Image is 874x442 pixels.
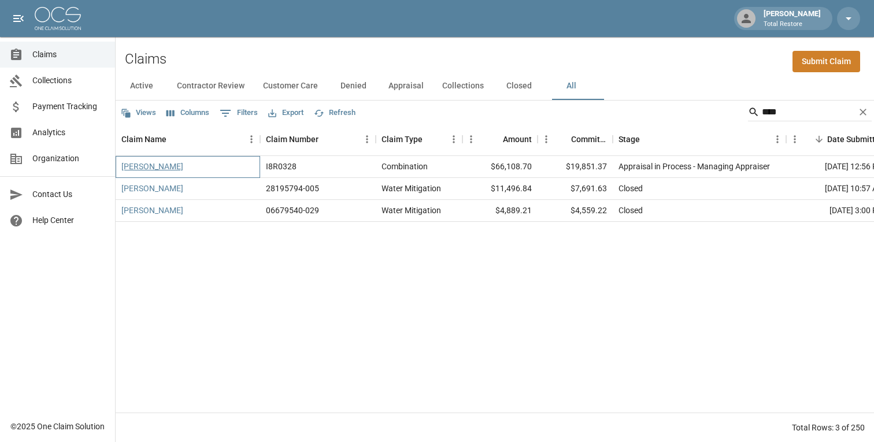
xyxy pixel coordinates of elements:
button: Clear [854,103,872,121]
div: © 2025 One Claim Solution [10,421,105,432]
div: Amount [462,123,538,155]
button: Denied [327,72,379,100]
button: Refresh [311,104,358,122]
div: Amount [503,123,532,155]
div: $19,851.37 [538,156,613,178]
span: Help Center [32,214,106,226]
span: Collections [32,75,106,87]
div: dynamic tabs [116,72,874,100]
button: Menu [538,131,555,148]
button: Menu [786,131,803,148]
div: Closed [619,205,643,216]
span: Organization [32,153,106,165]
button: Show filters [217,104,261,122]
div: Combination [382,161,428,172]
div: $4,889.21 [462,200,538,222]
button: Export [265,104,306,122]
button: Menu [769,131,786,148]
div: I8R0328 [266,161,297,172]
button: Sort [423,131,439,147]
div: Claim Number [260,123,376,155]
div: Appraisal in Process - Managing Appraiser [619,161,770,172]
div: Stage [619,123,640,155]
div: Search [748,103,872,124]
button: Views [118,104,159,122]
button: Collections [433,72,493,100]
button: Sort [811,131,827,147]
button: Sort [555,131,571,147]
button: Select columns [164,104,212,122]
button: Contractor Review [168,72,254,100]
a: [PERSON_NAME] [121,161,183,172]
button: Customer Care [254,72,327,100]
button: Sort [640,131,656,147]
div: Claim Name [116,123,260,155]
div: $66,108.70 [462,156,538,178]
button: Sort [487,131,503,147]
span: Claims [32,49,106,61]
div: [PERSON_NAME] [759,8,825,29]
a: [PERSON_NAME] [121,205,183,216]
div: $4,559.22 [538,200,613,222]
div: Water Mitigation [382,183,441,194]
button: open drawer [7,7,30,30]
a: Submit Claim [792,51,860,72]
div: Claim Type [376,123,462,155]
button: Menu [243,131,260,148]
img: ocs-logo-white-transparent.png [35,7,81,30]
div: $11,496.84 [462,178,538,200]
div: Claim Name [121,123,166,155]
div: Claim Number [266,123,319,155]
div: Closed [619,183,643,194]
div: 06679540-029 [266,205,319,216]
span: Contact Us [32,188,106,200]
p: Total Restore [764,20,821,29]
div: Claim Type [382,123,423,155]
div: Committed Amount [538,123,613,155]
button: Menu [445,131,462,148]
button: Closed [493,72,545,100]
div: Total Rows: 3 of 250 [792,422,865,433]
div: $7,691.63 [538,178,613,200]
button: Appraisal [379,72,433,100]
span: Analytics [32,127,106,139]
button: Menu [358,131,376,148]
div: Stage [613,123,786,155]
h2: Claims [125,51,166,68]
button: Menu [462,131,480,148]
button: Active [116,72,168,100]
button: Sort [319,131,335,147]
span: Payment Tracking [32,101,106,113]
a: [PERSON_NAME] [121,183,183,194]
div: Committed Amount [571,123,607,155]
button: Sort [166,131,183,147]
div: Water Mitigation [382,205,441,216]
button: All [545,72,597,100]
div: 28195794-005 [266,183,319,194]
